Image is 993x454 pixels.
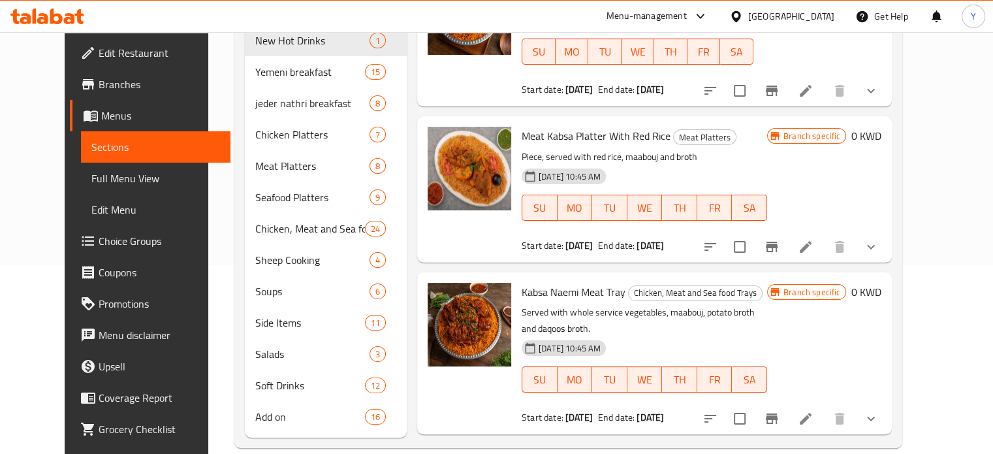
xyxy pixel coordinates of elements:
[673,129,736,145] div: Meat Platters
[633,370,657,389] span: WE
[255,64,364,80] span: Yemeni breakfast
[654,39,687,65] button: TH
[255,158,370,174] div: Meat Platters
[659,42,682,61] span: TH
[695,403,726,434] button: sort-choices
[370,348,385,361] span: 3
[598,81,635,98] span: End date:
[91,139,220,155] span: Sections
[99,390,220,406] span: Coverage Report
[255,189,370,205] div: Seafood Platters
[245,182,407,213] div: Seafood Platters9
[245,307,407,338] div: Side Items11
[607,8,687,24] div: Menu-management
[99,421,220,437] span: Grocery Checklist
[366,317,385,329] span: 11
[622,39,655,65] button: WE
[70,413,230,445] a: Grocery Checklist
[687,39,721,65] button: FR
[971,9,976,24] span: Y
[558,366,593,393] button: MO
[70,225,230,257] a: Choice Groups
[370,35,385,47] span: 1
[565,409,593,426] b: [DATE]
[667,370,692,389] span: TH
[245,150,407,182] div: Meat Platters8
[558,195,593,221] button: MO
[824,75,855,106] button: delete
[255,409,364,425] div: Add on
[592,195,627,221] button: TU
[428,283,511,366] img: Kabsa Naemi Meat Tray
[370,95,386,111] div: items
[245,276,407,307] div: Soups6
[824,403,855,434] button: delete
[693,42,716,61] span: FR
[863,239,879,255] svg: Show Choices
[255,315,364,331] span: Side Items
[726,405,753,432] span: Select to update
[592,366,627,393] button: TU
[756,403,787,434] button: Branch-specific-item
[597,199,622,218] span: TU
[70,257,230,288] a: Coupons
[702,370,727,389] span: FR
[732,195,767,221] button: SA
[563,370,588,389] span: MO
[855,231,887,263] button: show more
[522,126,670,146] span: Meat Kabsa Platter With Red Rice
[633,199,657,218] span: WE
[627,42,650,61] span: WE
[522,304,767,337] p: Served with whole service vegetables, maabouj, potato broth and daqoos broth.
[245,88,407,119] div: jeder nathri breakfast8
[370,158,386,174] div: items
[662,366,697,393] button: TH
[522,366,557,393] button: SU
[778,286,845,299] span: Branch specific
[628,285,763,301] div: Chicken, Meat and Sea food Trays
[778,130,845,142] span: Branch specific
[695,75,726,106] button: sort-choices
[737,370,762,389] span: SA
[370,160,385,172] span: 8
[533,170,606,183] span: [DATE] 10:45 AM
[629,285,762,300] span: Chicken, Meat and Sea food Trays
[370,129,385,141] span: 7
[522,39,555,65] button: SU
[674,130,736,145] span: Meat Platters
[70,382,230,413] a: Coverage Report
[70,69,230,100] a: Branches
[255,95,370,111] span: jeder nathri breakfast
[702,199,727,218] span: FR
[428,127,511,210] img: Meat Kabsa Platter With Red Rice
[255,33,370,48] span: New Hot Drinks
[522,195,557,221] button: SU
[370,346,386,362] div: items
[255,252,370,268] span: Sheep Cooking
[726,233,753,261] span: Select to update
[370,189,386,205] div: items
[565,81,593,98] b: [DATE]
[366,380,385,392] span: 12
[528,199,552,218] span: SU
[565,237,593,254] b: [DATE]
[851,283,881,301] h6: 0 KWD
[370,252,386,268] div: items
[245,401,407,432] div: Add on16
[726,77,753,105] span: Select to update
[863,83,879,99] svg: Show Choices
[255,346,370,362] span: Salads
[101,108,220,123] span: Menus
[365,64,386,80] div: items
[697,195,733,221] button: FR
[725,42,748,61] span: SA
[756,231,787,263] button: Branch-specific-item
[637,81,664,98] b: [DATE]
[851,127,881,145] h6: 0 KWD
[99,45,220,61] span: Edit Restaurant
[245,20,407,438] nav: Menu sections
